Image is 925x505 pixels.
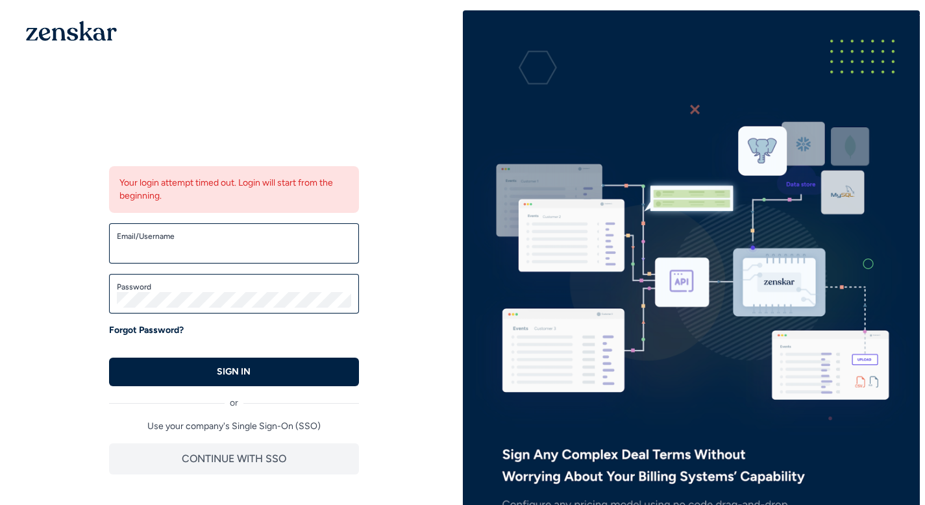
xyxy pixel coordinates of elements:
a: Forgot Password? [109,324,184,337]
div: or [109,386,359,410]
button: CONTINUE WITH SSO [109,443,359,474]
p: SIGN IN [217,365,251,378]
label: Password [117,282,351,292]
p: Use your company's Single Sign-On (SSO) [109,420,359,433]
button: SIGN IN [109,358,359,386]
img: 1OGAJ2xQqyY4LXKgY66KYq0eOWRCkrZdAb3gUhuVAqdWPZE9SRJmCz+oDMSn4zDLXe31Ii730ItAGKgCKgCCgCikA4Av8PJUP... [26,21,117,41]
label: Email/Username [117,231,351,241]
div: Your login attempt timed out. Login will start from the beginning. [109,166,359,213]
